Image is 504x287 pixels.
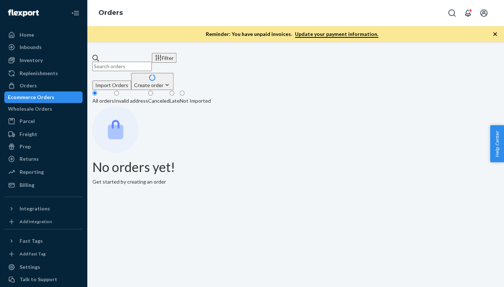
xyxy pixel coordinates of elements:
div: Freight [20,131,37,138]
input: Canceled [148,91,153,95]
input: Late [170,91,174,95]
div: Ecommerce Orders [8,94,54,101]
a: Prep [4,141,83,152]
div: Not Imported [180,97,211,104]
div: Create order [134,81,171,89]
div: Add Integration [20,218,52,225]
div: Invalid address [114,97,148,104]
button: Filter [152,53,176,63]
div: Canceled [148,97,170,104]
a: Reporting [4,166,83,178]
div: Filter [155,54,174,62]
div: Billing [20,181,34,189]
ol: breadcrumbs [93,3,129,24]
button: Help Center [490,125,504,162]
div: Add Fast Tag [20,251,46,257]
div: Fast Tags [20,237,43,245]
input: Not Imported [180,91,184,95]
a: Orders [4,80,83,91]
div: Inventory [20,57,43,64]
div: Home [20,31,34,38]
div: Returns [20,155,39,163]
h1: No orders yet! [92,160,499,175]
a: Inventory [4,54,83,66]
img: Flexport logo [8,9,39,17]
input: All orders [92,91,97,95]
div: Talk to Support [20,276,57,283]
a: Add Integration [4,217,83,226]
a: Billing [4,179,83,191]
a: Parcel [4,115,83,127]
button: Create order [131,73,174,90]
a: Settings [4,261,83,273]
a: Wholesale Orders [4,103,83,115]
div: Inbounds [20,44,42,51]
a: Returns [4,153,83,165]
div: Settings [20,263,40,271]
button: Fast Tags [4,235,83,247]
div: Orders [20,82,37,89]
div: Replenishments [20,70,58,77]
a: Replenishments [4,67,83,79]
button: Integrations [4,203,83,214]
a: Home [4,29,83,41]
div: Integrations [20,205,50,212]
input: Invalid address [114,91,119,95]
input: Search orders [92,62,152,71]
button: Open account menu [476,6,491,20]
a: Update your payment information. [295,31,378,38]
div: Late [170,97,180,104]
a: Ecommerce Orders [4,91,83,103]
p: Get started by creating an order [92,178,499,185]
a: Talk to Support [4,274,83,285]
button: Close Navigation [68,6,83,20]
a: Add Fast Tag [4,250,83,258]
button: Open notifications [461,6,475,20]
a: Freight [4,128,83,140]
div: All orders [92,97,114,104]
p: Reminder: You have unpaid invoices. [206,30,378,38]
div: Prep [20,143,31,150]
a: Orders [99,9,123,17]
img: Empty list [92,106,139,153]
div: Parcel [20,118,35,125]
button: Import Orders [92,81,131,90]
div: Reporting [20,168,44,176]
a: Inbounds [4,41,83,53]
div: Wholesale Orders [8,105,52,112]
button: Open Search Box [445,6,459,20]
